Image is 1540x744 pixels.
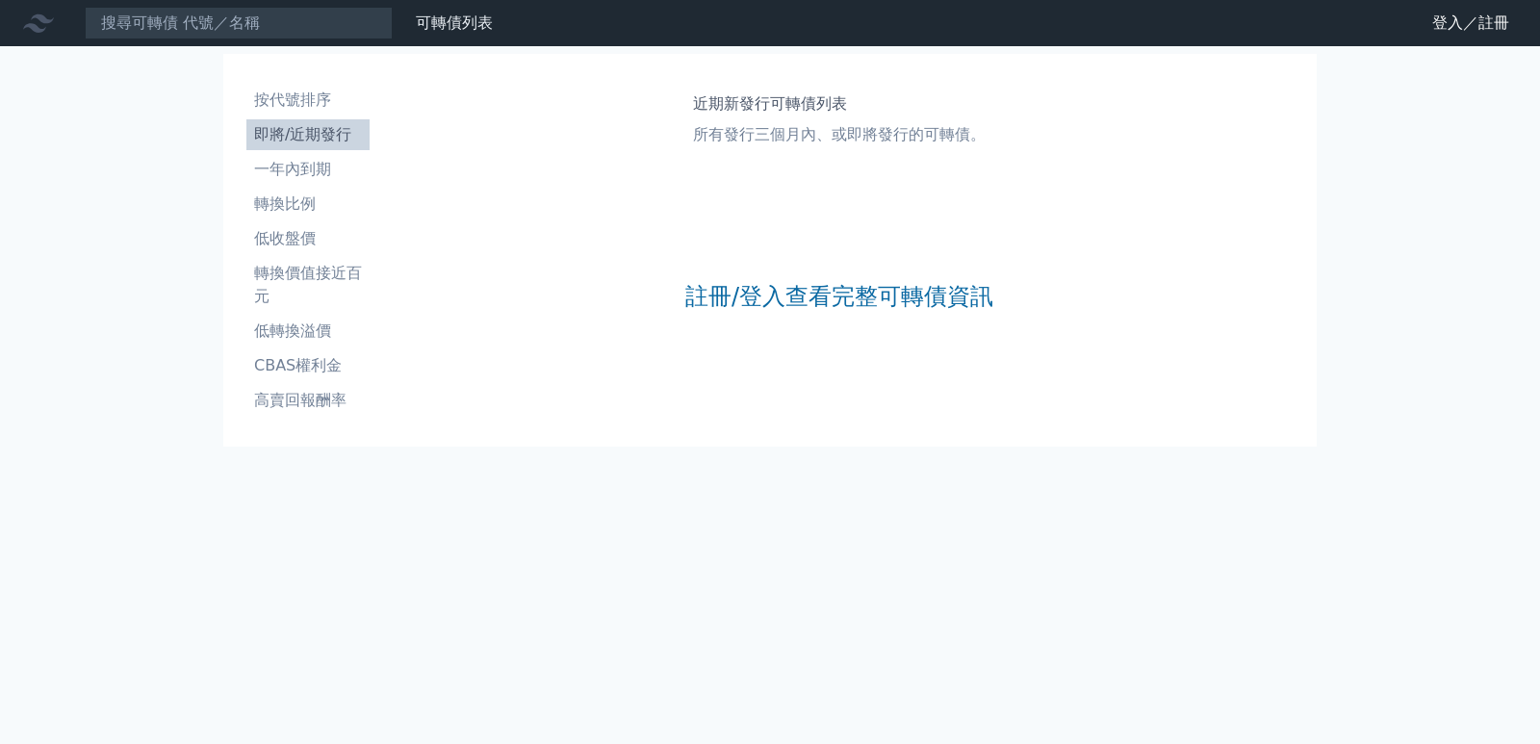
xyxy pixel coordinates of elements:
[246,223,370,254] a: 低收盤價
[246,320,370,343] li: 低轉換溢價
[246,316,370,346] a: 低轉換溢價
[685,281,993,312] a: 註冊/登入查看完整可轉債資訊
[246,192,370,216] li: 轉換比例
[693,123,986,146] p: 所有發行三個月內、或即將發行的可轉債。
[246,154,370,185] a: 一年內到期
[246,119,370,150] a: 即將/近期發行
[246,85,370,115] a: 按代號排序
[416,13,493,32] a: 可轉債列表
[246,354,370,377] li: CBAS權利金
[246,350,370,381] a: CBAS權利金
[1417,8,1525,38] a: 登入／註冊
[246,89,370,112] li: 按代號排序
[85,7,393,39] input: 搜尋可轉債 代號／名稱
[693,92,986,115] h1: 近期新發行可轉債列表
[246,227,370,250] li: 低收盤價
[246,158,370,181] li: 一年內到期
[246,385,370,416] a: 高賣回報酬率
[246,189,370,219] a: 轉換比例
[246,123,370,146] li: 即將/近期發行
[246,258,370,312] a: 轉換價值接近百元
[246,262,370,308] li: 轉換價值接近百元
[246,389,370,412] li: 高賣回報酬率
